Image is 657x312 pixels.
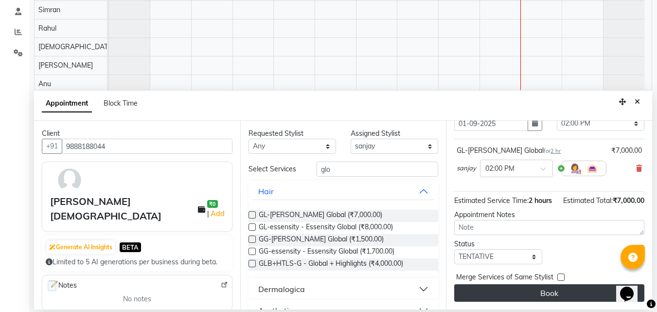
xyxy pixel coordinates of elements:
[258,283,305,295] div: Dermalogica
[351,128,438,139] div: Assigned Stylist
[38,5,60,14] span: Simran
[120,242,141,252] span: BETA
[258,185,274,197] div: Hair
[630,94,644,110] button: Close
[42,95,92,112] span: Appointment
[207,200,217,208] span: ₹0
[586,163,598,174] img: Interior.png
[241,164,309,174] div: Select Services
[259,210,382,222] span: GL-[PERSON_NAME] Global (₹7,000.00)
[104,99,138,108] span: Block Time
[38,61,93,70] span: [PERSON_NAME]
[550,147,561,154] span: 2 hr
[38,79,51,88] span: Anu
[529,196,552,205] span: 2 hours
[50,194,198,223] div: [PERSON_NAME][DEMOGRAPHIC_DATA]
[252,183,435,200] button: Hair
[563,196,613,205] span: Estimated Total:
[123,294,151,304] span: No notes
[454,239,542,249] div: Status
[259,234,384,246] span: GG-[PERSON_NAME] Global (₹1,500.00)
[616,273,647,302] iframe: chat widget
[613,196,644,205] span: ₹7,000.00
[42,139,62,154] button: +91
[611,146,642,156] div: ₹7,000.00
[42,128,232,139] div: Client
[62,139,232,154] input: Search by Name/Mobile/Email/Code
[259,258,403,271] span: GLB+HTLS-G - Global + Highlights (₹4,000.00)
[207,208,226,220] span: |
[454,210,644,220] div: Appointment Notes
[259,246,394,258] span: GG-essensity - Essensity Global (₹1,700.00)
[47,240,115,254] button: Generate AI Insights
[46,257,229,267] div: Limited to 5 AI generations per business during beta.
[569,163,581,174] img: Hairdresser.png
[457,164,476,173] span: sanjay
[259,222,393,234] span: GL-essensity - Essensity Global (₹8,000.00)
[55,166,84,194] img: avatar
[317,162,438,177] input: Search by service name
[252,280,435,298] button: Dermalogica
[544,147,561,154] small: for
[454,284,644,302] button: Book
[249,128,336,139] div: Requested Stylist
[46,279,77,292] span: Notes
[456,272,553,284] span: Merge Services of Same Stylist
[38,24,56,33] span: Rahul
[38,42,114,51] span: [DEMOGRAPHIC_DATA]
[209,208,226,220] a: Add
[454,116,528,131] input: yyyy-mm-dd
[454,196,529,205] span: Estimated Service Time:
[457,146,561,156] div: GL-[PERSON_NAME] Global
